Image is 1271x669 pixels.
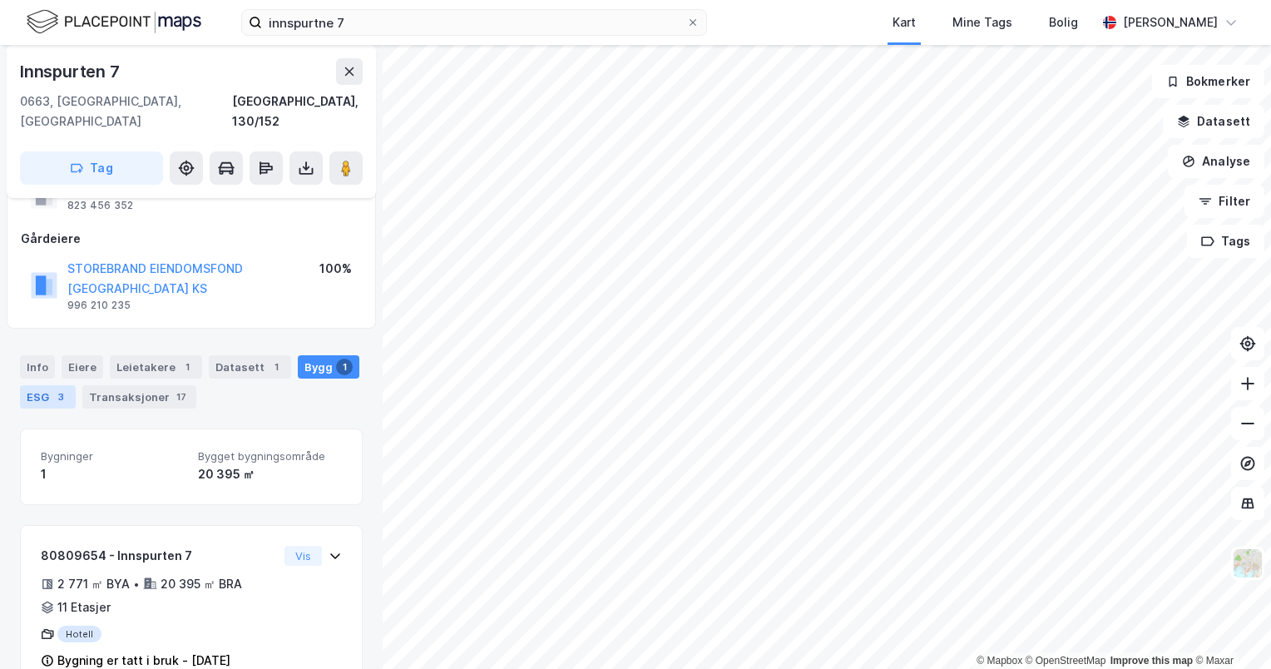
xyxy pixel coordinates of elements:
a: Improve this map [1110,655,1193,667]
div: Leietakere [110,355,202,379]
img: logo.f888ab2527a4732fd821a326f86c7f29.svg [27,7,201,37]
span: Bygninger [41,449,185,463]
div: • [133,577,140,591]
div: Gårdeiere [21,229,362,249]
div: Kart [893,12,916,32]
button: Datasett [1163,105,1264,138]
div: [GEOGRAPHIC_DATA], 130/152 [232,92,363,131]
div: Eiere [62,355,103,379]
button: Tags [1187,225,1264,258]
button: Tag [20,151,163,185]
div: Transaksjoner [82,385,196,409]
input: Søk på adresse, matrikkel, gårdeiere, leietakere eller personer [262,10,686,35]
div: Mine Tags [952,12,1012,32]
button: Vis [284,546,322,566]
div: Innspurten 7 [20,58,123,85]
a: Mapbox [977,655,1022,667]
div: 1 [268,359,284,375]
div: Bygg [298,355,359,379]
div: 80809654 - Innspurten 7 [41,546,278,566]
div: 1 [179,359,195,375]
button: Bokmerker [1152,65,1264,98]
div: 20 395 ㎡ [198,464,342,484]
div: ESG [20,385,76,409]
button: Analyse [1168,145,1264,178]
div: Bolig [1049,12,1078,32]
div: 823 456 352 [67,199,133,212]
img: Z [1232,548,1264,579]
div: 0663, [GEOGRAPHIC_DATA], [GEOGRAPHIC_DATA] [20,92,232,131]
div: Datasett [209,355,291,379]
button: Filter [1184,185,1264,218]
div: 11 Etasjer [57,597,111,617]
div: 996 210 235 [67,299,131,312]
iframe: Chat Widget [1188,589,1271,669]
a: OpenStreetMap [1026,655,1106,667]
div: Kontrollprogram for chat [1188,589,1271,669]
div: [PERSON_NAME] [1123,12,1218,32]
div: 3 [52,389,69,405]
div: 20 395 ㎡ BRA [161,574,242,594]
div: 100% [319,259,352,279]
span: Bygget bygningsområde [198,449,342,463]
div: 1 [41,464,185,484]
div: 17 [173,389,190,405]
div: 1 [336,359,353,375]
div: Info [20,355,55,379]
div: 2 771 ㎡ BYA [57,574,130,594]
